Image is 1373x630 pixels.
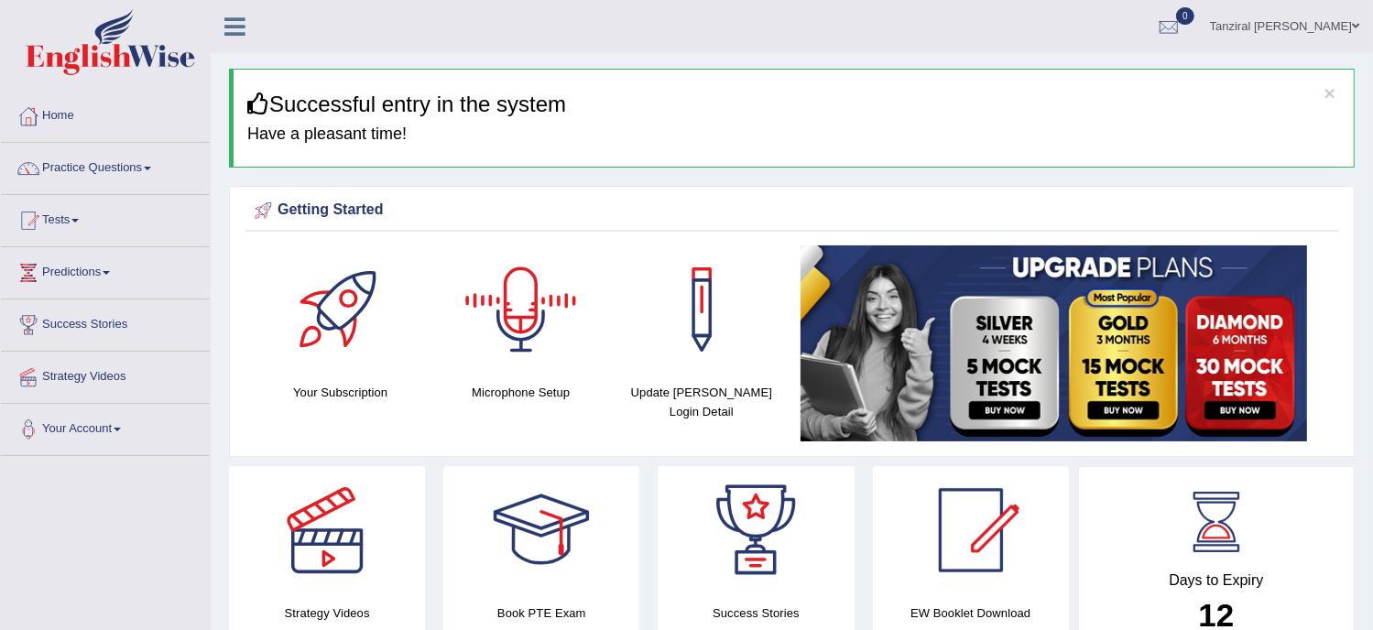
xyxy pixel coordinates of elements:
[1176,7,1194,25] span: 0
[247,125,1340,144] h4: Have a pleasant time!
[443,603,639,623] h4: Book PTE Exam
[229,603,425,623] h4: Strategy Videos
[1099,572,1334,589] h4: Days to Expiry
[1,247,210,293] a: Predictions
[1,91,210,136] a: Home
[1,404,210,450] a: Your Account
[440,383,602,402] h4: Microphone Setup
[1,195,210,241] a: Tests
[1,143,210,189] a: Practice Questions
[1,352,210,397] a: Strategy Videos
[658,603,854,623] h4: Success Stories
[259,383,421,402] h4: Your Subscription
[1324,83,1335,103] button: ×
[250,197,1334,224] div: Getting Started
[1,299,210,345] a: Success Stories
[873,603,1069,623] h4: EW Booklet Download
[620,383,782,421] h4: Update [PERSON_NAME] Login Detail
[801,245,1307,441] img: small5.jpg
[247,92,1340,116] h3: Successful entry in the system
